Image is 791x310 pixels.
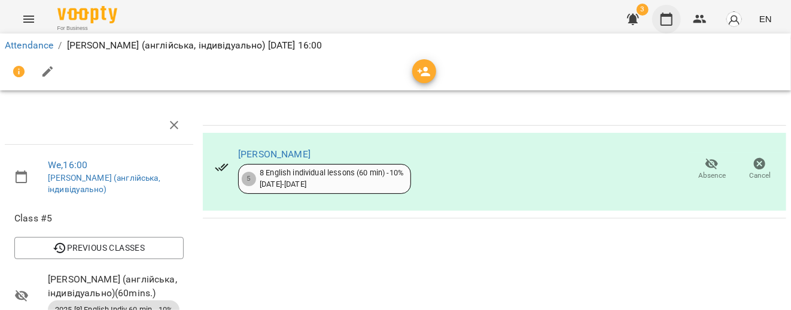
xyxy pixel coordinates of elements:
p: [PERSON_NAME] (англійська, індивідуально) [DATE] 16:00 [67,38,323,53]
button: EN [755,8,777,30]
img: Voopty Logo [57,6,117,23]
button: Absence [688,153,736,186]
a: [PERSON_NAME] (англійська, індивідуально) [48,173,160,194]
span: Previous Classes [24,241,174,255]
span: For Business [57,25,117,32]
button: Menu [14,5,43,34]
span: [PERSON_NAME] (англійська, індивідуально) ( 60 mins. ) [48,272,184,300]
span: Cancel [749,171,771,181]
a: We , 16:00 [48,159,87,171]
button: Previous Classes [14,237,184,259]
button: Cancel [736,153,784,186]
span: 3 [637,4,649,16]
span: EN [759,13,772,25]
a: [PERSON_NAME] [238,148,311,160]
div: 8 English individual lessons (60 min) -10% [DATE] - [DATE] [260,168,403,190]
img: avatar_s.png [726,11,743,28]
a: Attendance [5,39,53,51]
li: / [58,38,62,53]
nav: breadcrumb [5,38,786,53]
div: 5 [242,172,256,186]
span: Class #5 [14,211,184,226]
span: Absence [698,171,726,181]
